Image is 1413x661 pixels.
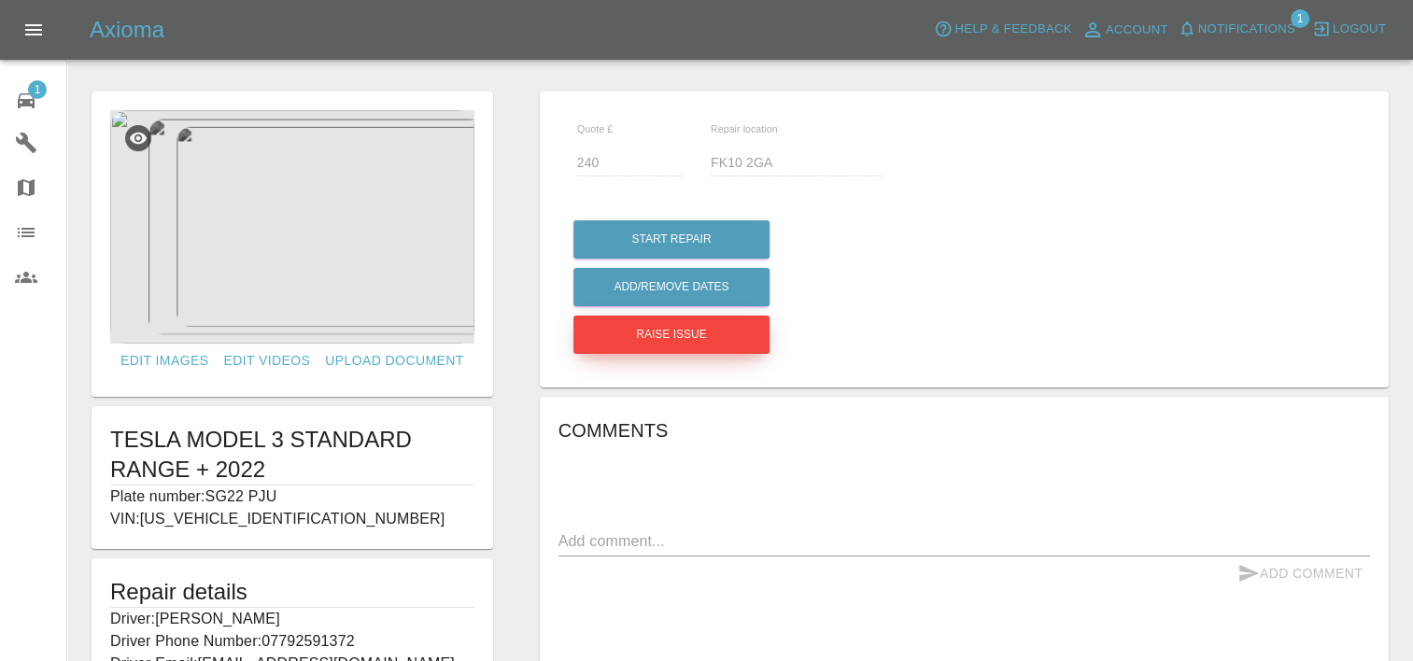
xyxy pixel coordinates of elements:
[110,508,474,530] p: VIN: [US_VEHICLE_IDENTIFICATION_NUMBER]
[1307,15,1391,44] button: Logout
[929,15,1076,44] button: Help & Feedback
[90,15,164,45] h5: Axioma
[1198,19,1295,40] span: Notifications
[1106,20,1168,41] span: Account
[573,316,770,354] button: Raise issue
[110,630,474,653] p: Driver Phone Number: 07792591372
[110,485,474,508] p: Plate number: SG22 PJU
[577,123,613,134] span: Quote £
[954,19,1071,40] span: Help & Feedback
[1333,19,1386,40] span: Logout
[573,220,770,259] button: Start Repair
[110,110,474,344] img: cc6fe12e-1ad5-4d5e-a1cb-530104926f94
[110,608,474,630] p: Driver: [PERSON_NAME]
[113,344,216,378] a: Edit Images
[110,577,474,607] h5: Repair details
[1173,15,1300,44] button: Notifications
[216,344,318,378] a: Edit Videos
[28,80,47,99] span: 1
[110,425,474,485] h1: TESLA MODEL 3 STANDARD RANGE + 2022
[11,7,56,52] button: Open drawer
[558,415,1370,445] h6: Comments
[318,344,471,378] a: Upload Document
[711,123,778,134] span: Repair location
[1077,15,1173,45] a: Account
[573,268,770,306] button: Add/Remove Dates
[1291,9,1309,28] span: 1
